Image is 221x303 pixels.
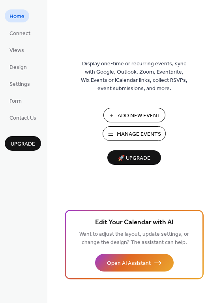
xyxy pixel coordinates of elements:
[118,112,161,120] span: Add New Event
[5,136,41,151] button: Upgrade
[5,60,32,73] a: Design
[103,108,165,122] button: Add New Event
[9,63,27,72] span: Design
[5,111,41,124] a: Contact Us
[95,217,174,228] span: Edit Your Calendar with AI
[5,26,35,39] a: Connect
[5,43,29,56] a: Views
[79,229,189,248] span: Want to adjust the layout, update settings, or change the design? The assistant can help.
[81,60,187,93] span: Display one-time or recurring events, sync with Google, Outlook, Zoom, Eventbrite, Wix Events or ...
[107,259,151,268] span: Open AI Assistant
[112,153,156,164] span: 🚀 Upgrade
[107,150,161,165] button: 🚀 Upgrade
[5,94,26,107] a: Form
[9,30,30,38] span: Connect
[9,13,24,21] span: Home
[9,46,24,55] span: Views
[103,126,166,141] button: Manage Events
[9,97,22,105] span: Form
[9,114,36,122] span: Contact Us
[5,77,35,90] a: Settings
[5,9,29,22] a: Home
[11,140,35,148] span: Upgrade
[9,80,30,89] span: Settings
[95,254,174,272] button: Open AI Assistant
[117,130,161,139] span: Manage Events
